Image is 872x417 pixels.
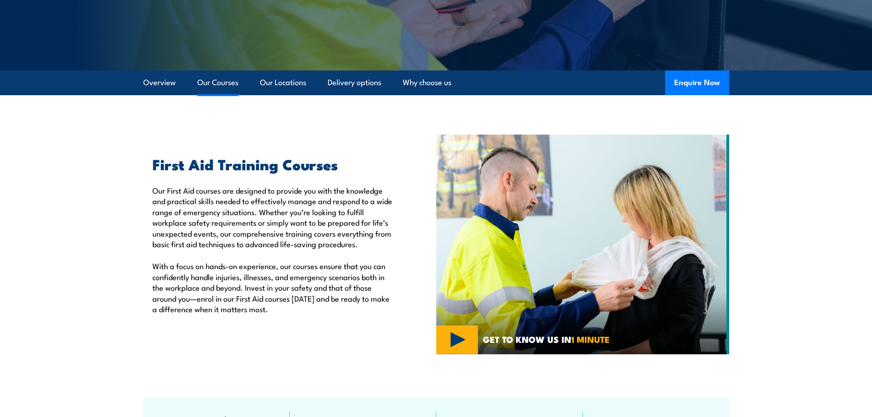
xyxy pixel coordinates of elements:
[143,70,176,95] a: Overview
[328,70,381,95] a: Delivery options
[197,70,238,95] a: Our Courses
[403,70,451,95] a: Why choose us
[483,335,610,343] span: GET TO KNOW US IN
[152,185,394,249] p: Our First Aid courses are designed to provide you with the knowledge and practical skills needed ...
[152,260,394,314] p: With a focus on hands-on experience, our courses ensure that you can confidently handle injuries,...
[260,70,306,95] a: Our Locations
[571,332,610,346] strong: 1 MINUTE
[152,157,394,170] h2: First Aid Training Courses
[436,135,729,354] img: Fire & Safety Australia deliver Health and Safety Representatives Training Courses – HSR Training
[665,70,729,95] button: Enquire Now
